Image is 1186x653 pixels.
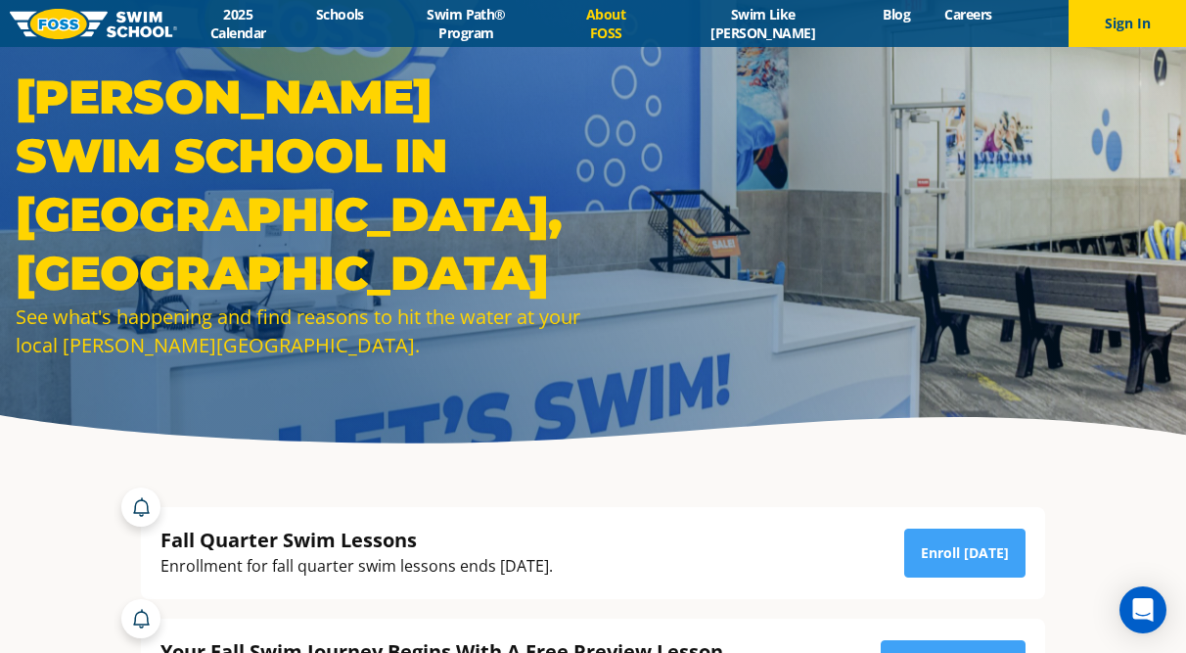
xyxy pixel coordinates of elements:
[552,5,661,42] a: About FOSS
[177,5,298,42] a: 2025 Calendar
[866,5,928,23] a: Blog
[1119,586,1166,633] div: Open Intercom Messenger
[16,303,583,359] div: See what's happening and find reasons to hit the water at your local [PERSON_NAME][GEOGRAPHIC_DATA].
[160,527,553,553] div: Fall Quarter Swim Lessons
[381,5,551,42] a: Swim Path® Program
[16,68,583,303] h1: [PERSON_NAME] Swim School in [GEOGRAPHIC_DATA], [GEOGRAPHIC_DATA]
[298,5,381,23] a: Schools
[928,5,1009,23] a: Careers
[904,529,1026,578] a: Enroll [DATE]
[661,5,866,42] a: Swim Like [PERSON_NAME]
[10,9,177,39] img: FOSS Swim School Logo
[160,553,553,580] div: Enrollment for fall quarter swim lessons ends [DATE].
